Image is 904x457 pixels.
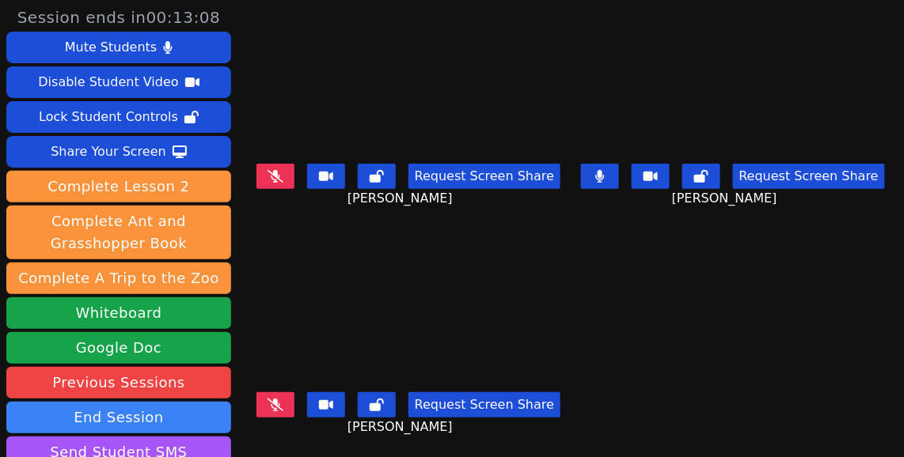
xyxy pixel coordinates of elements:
button: Mute Students [6,32,231,63]
button: Complete A Trip to the Zoo [6,262,231,294]
div: Mute Students [65,35,157,60]
time: 00:13:08 [146,8,221,27]
div: Disable Student Video [38,70,178,95]
button: Request Screen Share [733,164,885,189]
a: Google Doc [6,332,231,364]
span: Session ends in [17,6,221,28]
span: [PERSON_NAME] [348,417,457,436]
button: End Session [6,402,231,433]
button: Lock Student Controls [6,101,231,133]
button: Share Your Screen [6,136,231,168]
button: Request Screen Share [408,164,560,189]
span: [PERSON_NAME] [348,189,457,208]
button: Complete Ant and Grasshopper Book [6,206,231,259]
button: Whiteboard [6,297,231,329]
a: Previous Sessions [6,367,231,398]
div: Share Your Screen [51,139,166,164]
button: Request Screen Share [408,392,560,417]
button: Disable Student Video [6,66,231,98]
button: Complete Lesson 2 [6,171,231,202]
span: [PERSON_NAME] [672,189,781,208]
div: Lock Student Controls [39,104,178,130]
